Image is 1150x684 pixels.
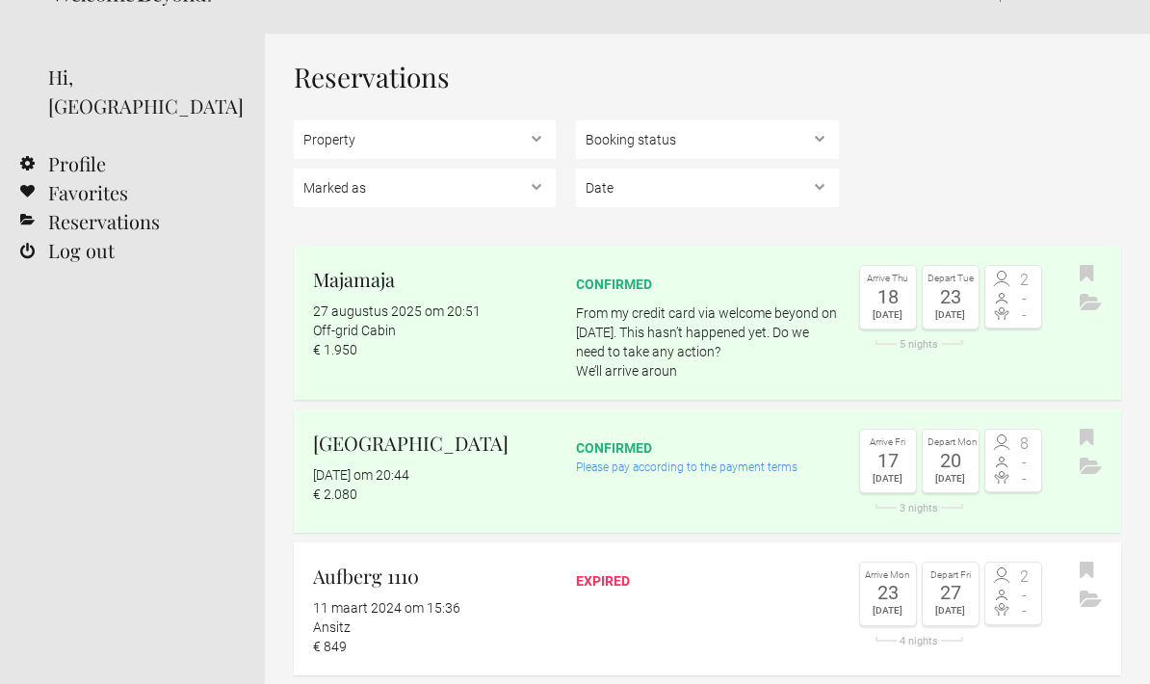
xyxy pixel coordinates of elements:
button: Archive [1075,586,1107,615]
div: Arrive Thu [865,271,911,287]
select: , , , [294,169,556,207]
div: 17 [865,451,911,470]
div: confirmed [576,275,838,294]
span: 2 [1013,569,1036,585]
button: Bookmark [1075,557,1099,586]
div: [DATE] [865,470,911,487]
span: - [1013,291,1036,306]
div: 23 [928,287,974,306]
div: [DATE] [928,470,974,487]
span: 8 [1013,436,1036,452]
div: 3 nights [859,503,980,513]
button: Bookmark [1075,424,1099,453]
select: , , [294,120,556,159]
div: Hi, [GEOGRAPHIC_DATA] [48,63,236,120]
h1: Reservations [294,63,1121,92]
flynt-currency: € 849 [313,639,347,654]
div: Depart Fri [928,567,974,584]
div: [DATE] [865,306,911,324]
span: - [1013,471,1036,487]
div: Depart Mon [928,434,974,451]
span: 2 [1013,273,1036,288]
h2: Majamaja [313,265,556,294]
div: [DATE] [928,602,974,619]
button: Archive [1075,289,1107,318]
flynt-date-display: 11 maart 2024 om 15:36 [313,600,460,616]
p: From my credit card via welcome beyond on [DATE]. This hasn’t happened yet. Do we need to take an... [576,303,838,381]
flynt-currency: € 2.080 [313,487,357,502]
a: Aufberg 1110 11 maart 2024 om 15:36 Ansitz € 849 expired Arrive Mon 23 [DATE] Depart Fri 27 [DATE... [294,542,1121,675]
a: [GEOGRAPHIC_DATA] [DATE] om 20:44 € 2.080 confirmed Please pay according to the payment terms Arr... [294,409,1121,533]
span: - [1013,455,1036,470]
div: Off-grid Cabin [313,321,556,340]
div: Ansitz [313,618,556,637]
div: 27 [928,583,974,602]
div: Arrive Mon [865,567,911,584]
h2: Aufberg 1110 [313,562,556,591]
select: , [576,169,838,207]
div: confirmed [576,438,838,458]
div: Depart Tue [928,271,974,287]
div: 18 [865,287,911,306]
flynt-date-display: 27 augustus 2025 om 20:51 [313,303,481,319]
flynt-currency: € 1.950 [313,342,357,357]
flynt-date-display: [DATE] om 20:44 [313,467,409,483]
div: Arrive Fri [865,434,911,451]
button: Bookmark [1075,260,1099,289]
select: , , [576,120,838,159]
div: [DATE] [865,602,911,619]
div: [DATE] [928,306,974,324]
span: - [1013,588,1036,603]
button: Archive [1075,453,1107,482]
div: 4 nights [859,636,980,646]
div: expired [576,571,838,591]
div: 20 [928,451,974,470]
div: 5 nights [859,339,980,350]
h2: [GEOGRAPHIC_DATA] [313,429,556,458]
div: 23 [865,583,911,602]
a: Majamaja 27 augustus 2025 om 20:51 Off-grid Cabin € 1.950 confirmed From my credit card via welco... [294,246,1121,400]
div: Please pay according to the payment terms [576,458,838,477]
span: - [1013,603,1036,618]
span: - [1013,307,1036,323]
